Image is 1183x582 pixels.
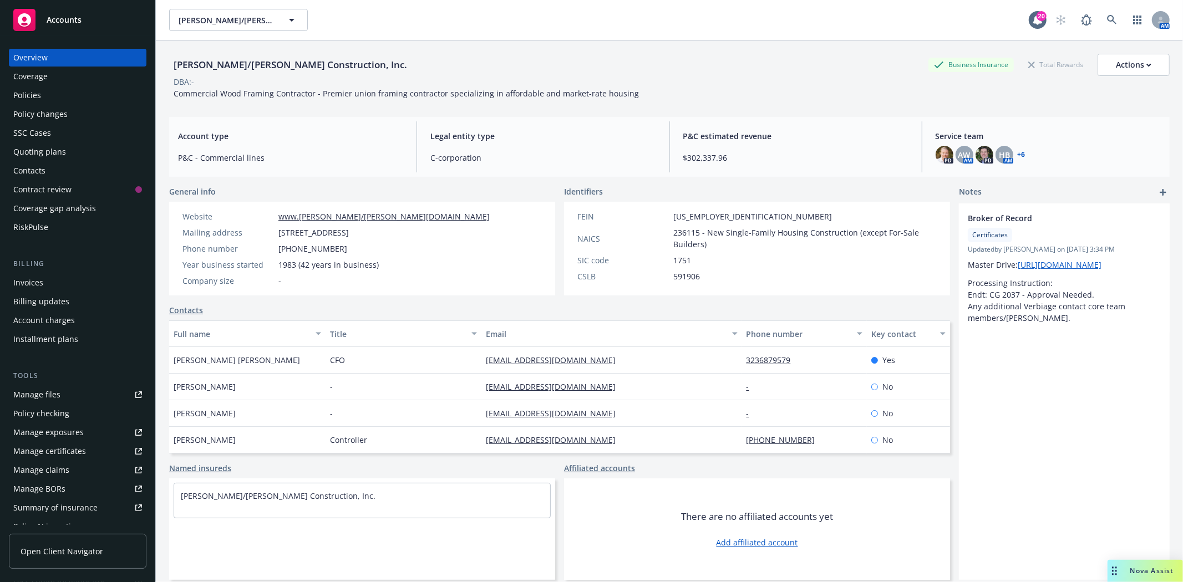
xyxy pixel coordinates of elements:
[486,355,624,365] a: [EMAIL_ADDRESS][DOMAIN_NAME]
[9,68,146,85] a: Coverage
[968,259,1161,270] p: Master Drive:
[9,405,146,422] a: Policy checking
[181,491,375,501] a: [PERSON_NAME]/[PERSON_NAME] Construction, Inc.
[9,480,146,498] a: Manage BORs
[278,243,347,254] span: [PHONE_NUMBER]
[681,510,833,523] span: There are no affiliated accounts yet
[867,320,950,347] button: Key contact
[1126,9,1149,31] a: Switch app
[13,405,69,422] div: Policy checking
[9,499,146,517] a: Summary of insurance
[1075,9,1098,31] a: Report a Bug
[486,435,624,445] a: [EMAIL_ADDRESS][DOMAIN_NAME]
[430,152,656,164] span: C-corporation
[747,355,800,365] a: 3236879579
[13,330,78,348] div: Installment plans
[1156,186,1170,199] a: add
[174,354,300,366] span: [PERSON_NAME] [PERSON_NAME]
[174,407,236,419] span: [PERSON_NAME]
[1018,151,1025,158] a: +6
[968,212,1132,224] span: Broker of Record
[330,381,333,392] span: -
[577,211,669,222] div: FEIN
[882,354,895,366] span: Yes
[13,442,86,460] div: Manage certificates
[1101,9,1123,31] a: Search
[13,461,69,479] div: Manage claims
[13,105,68,123] div: Policy changes
[1108,560,1121,582] div: Drag to move
[747,435,824,445] a: [PHONE_NUMBER]
[577,254,669,266] div: SIC code
[928,58,1014,72] div: Business Insurance
[9,181,146,198] a: Contract review
[999,149,1010,161] span: HB
[278,259,379,270] span: 1983 (42 years in business)
[330,328,465,340] div: Title
[169,320,326,347] button: Full name
[747,328,850,340] div: Phone number
[278,227,349,238] span: [STREET_ADDRESS]
[9,162,146,180] a: Contacts
[882,434,893,446] span: No
[882,381,893,392] span: No
[871,328,933,340] div: Key contact
[1023,58,1089,72] div: Total Rewards
[481,320,742,347] button: Email
[174,434,236,446] span: [PERSON_NAME]
[330,354,345,366] span: CFO
[577,233,669,244] div: NAICS
[13,480,65,498] div: Manage BORs
[13,274,43,292] div: Invoices
[13,86,41,104] div: Policies
[169,58,412,72] div: [PERSON_NAME]/[PERSON_NAME] Construction, Inc.
[13,68,48,85] div: Coverage
[9,86,146,104] a: Policies
[174,88,639,99] span: Commercial Wood Framing Contractor - Premier union framing contractor specializing in affordable ...
[174,381,236,392] span: [PERSON_NAME]
[936,146,953,164] img: photo
[13,143,66,161] div: Quoting plans
[13,124,51,142] div: SSC Cases
[959,203,1170,333] div: Broker of RecordCertificatesUpdatedby [PERSON_NAME] on [DATE] 3:34 PMMaster Drive:[URL][DOMAIN_NA...
[169,304,203,316] a: Contacts
[564,462,635,474] a: Affiliated accounts
[673,254,691,266] span: 1751
[747,408,758,418] a: -
[9,518,146,535] a: Policy AI ingestions
[326,320,482,347] button: Title
[182,211,274,222] div: Website
[976,146,993,164] img: photo
[486,408,624,418] a: [EMAIL_ADDRESS][DOMAIN_NAME]
[683,130,908,142] span: P&C estimated revenue
[882,407,893,419] span: No
[169,462,231,474] a: Named insureds
[182,259,274,270] div: Year business started
[9,4,146,35] a: Accounts
[178,130,403,142] span: Account type
[9,423,146,441] a: Manage exposures
[717,537,798,548] a: Add affiliated account
[9,200,146,217] a: Coverage gap analysis
[178,152,403,164] span: P&C - Commercial lines
[486,328,725,340] div: Email
[972,230,1008,240] span: Certificates
[9,370,146,381] div: Tools
[9,330,146,348] a: Installment plans
[683,152,908,164] span: $302,337.96
[968,277,1161,324] p: Processing Instruction: Endt: CG 2037 - Approval Needed. Any additional Verbiage contact core tea...
[959,186,982,199] span: Notes
[673,270,700,282] span: 591906
[9,293,146,310] a: Billing updates
[9,258,146,269] div: Billing
[13,162,45,180] div: Contacts
[9,105,146,123] a: Policy changes
[958,149,971,161] span: AW
[13,312,75,329] div: Account charges
[673,211,832,222] span: [US_EMPLOYER_IDENTIFICATION_NUMBER]
[13,499,98,517] div: Summary of insurance
[21,545,103,557] span: Open Client Navigator
[1050,9,1072,31] a: Start snowing
[9,218,146,236] a: RiskPulse
[1098,54,1170,76] button: Actions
